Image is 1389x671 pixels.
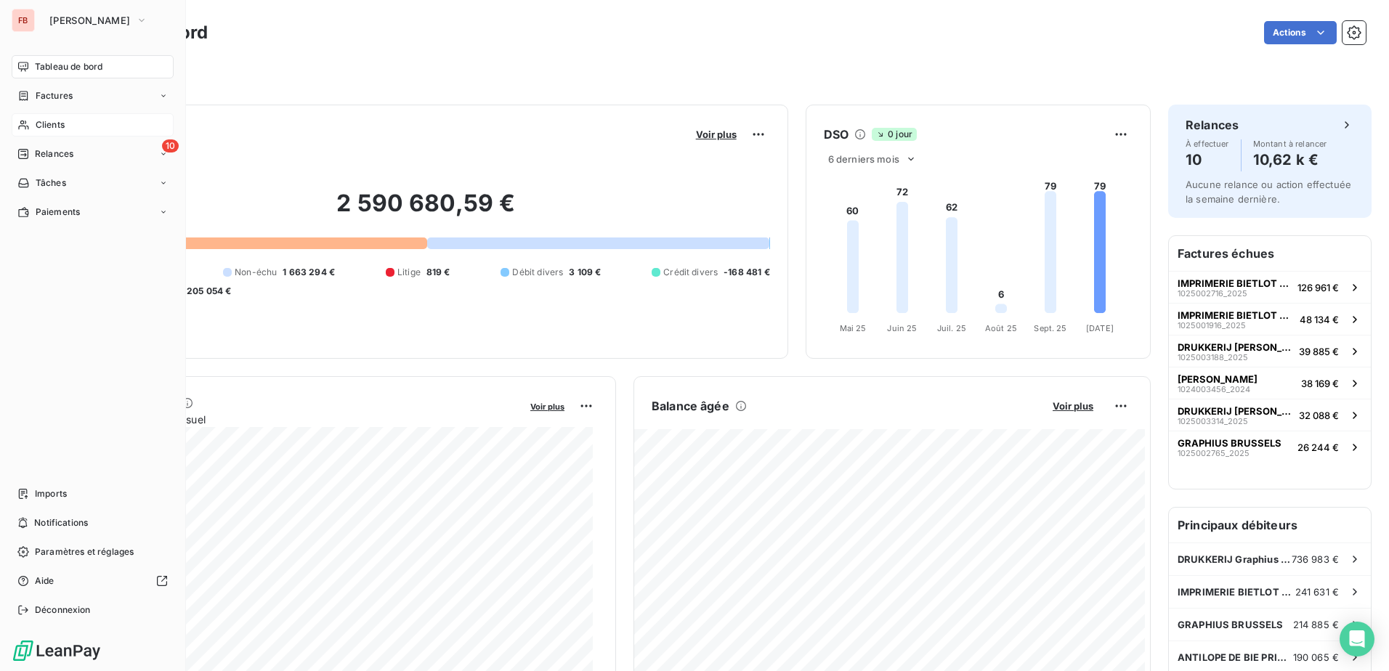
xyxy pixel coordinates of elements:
[1169,431,1371,463] button: GRAPHIUS BRUSSELS1025002765_202526 244 €
[426,266,450,279] span: 819 €
[82,189,770,232] h2: 2 590 680,59 €
[36,118,65,131] span: Clients
[824,126,849,143] h6: DSO
[1178,651,1293,663] span: ANTILOPE DE BIE PRINTING
[1169,271,1371,303] button: IMPRIMERIE BIETLOT S.A.1025002716_2025126 961 €
[1186,179,1351,205] span: Aucune relance ou action effectuée la semaine dernière.
[283,266,335,279] span: 1 663 294 €
[696,129,737,140] span: Voir plus
[1295,586,1339,598] span: 241 631 €
[1169,367,1371,399] button: [PERSON_NAME]1024003456_202438 169 €
[569,266,601,279] span: 3 109 €
[1178,405,1293,417] span: DRUKKERIJ [PERSON_NAME]
[1340,622,1374,656] div: Open Intercom Messenger
[1178,449,1250,457] span: 1025002765_2025
[35,60,102,73] span: Tableau de bord
[35,603,91,617] span: Déconnexion
[1178,417,1248,426] span: 1025003314_2025
[1053,400,1093,412] span: Voir plus
[985,323,1017,333] tspan: Août 25
[828,153,899,165] span: 6 derniers mois
[235,266,277,279] span: Non-échu
[1186,139,1229,148] span: À effectuer
[36,206,80,219] span: Paiements
[36,89,73,102] span: Factures
[526,399,569,412] button: Voir plus
[1086,323,1114,333] tspan: [DATE]
[1169,335,1371,367] button: DRUKKERIJ [PERSON_NAME] NV1025003188_202539 885 €
[12,639,102,662] img: Logo LeanPay
[1299,410,1339,421] span: 32 088 €
[1169,236,1371,271] h6: Factures échues
[34,516,88,529] span: Notifications
[35,574,54,587] span: Aide
[12,569,174,593] a: Aide
[1178,385,1250,394] span: 1024003456_2024
[1293,619,1339,630] span: 214 885 €
[1299,346,1339,357] span: 39 885 €
[1169,508,1371,542] h6: Principaux débiteurs
[397,266,421,279] span: Litige
[1293,651,1339,663] span: 190 065 €
[724,266,770,279] span: -168 481 €
[1178,289,1247,298] span: 1025002716_2025
[1178,309,1294,321] span: IMPRIMERIE BIETLOT S.A.
[872,128,917,141] span: 0 jour
[937,323,966,333] tspan: Juil. 25
[663,266,718,279] span: Crédit divers
[35,545,134,558] span: Paramètres et réglages
[692,128,741,141] button: Voir plus
[182,285,232,298] span: -205 054 €
[1178,321,1246,330] span: 1025001916_2025
[1178,619,1284,630] span: GRAPHIUS BRUSSELS
[1034,323,1066,333] tspan: Sept. 25
[652,397,729,415] h6: Balance âgée
[1297,282,1339,293] span: 126 961 €
[1178,277,1292,289] span: IMPRIMERIE BIETLOT S.A.
[82,412,520,427] span: Chiffre d'affaires mensuel
[35,487,67,500] span: Imports
[1186,116,1239,134] h6: Relances
[1048,399,1098,412] button: Voir plus
[1169,399,1371,431] button: DRUKKERIJ [PERSON_NAME]1025003314_202532 088 €
[530,402,564,412] span: Voir plus
[35,147,73,160] span: Relances
[1169,303,1371,335] button: IMPRIMERIE BIETLOT S.A.1025001916_202548 134 €
[1178,586,1295,598] span: IMPRIMERIE BIETLOT S.A.
[1178,373,1258,385] span: [PERSON_NAME]
[1186,148,1229,171] h4: 10
[1297,442,1339,453] span: 26 244 €
[1264,21,1337,44] button: Actions
[1178,553,1292,565] span: DRUKKERIJ Graphius Gent
[36,176,66,190] span: Tâches
[1253,139,1327,148] span: Montant à relancer
[887,323,917,333] tspan: Juin 25
[162,139,179,152] span: 10
[839,323,866,333] tspan: Mai 25
[49,15,130,26] span: [PERSON_NAME]
[1300,314,1339,325] span: 48 134 €
[12,9,35,32] div: FB
[1178,353,1248,362] span: 1025003188_2025
[512,266,563,279] span: Débit divers
[1178,437,1281,449] span: GRAPHIUS BRUSSELS
[1292,553,1339,565] span: 736 983 €
[1178,341,1293,353] span: DRUKKERIJ [PERSON_NAME] NV
[1301,378,1339,389] span: 38 169 €
[1253,148,1327,171] h4: 10,62 k €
